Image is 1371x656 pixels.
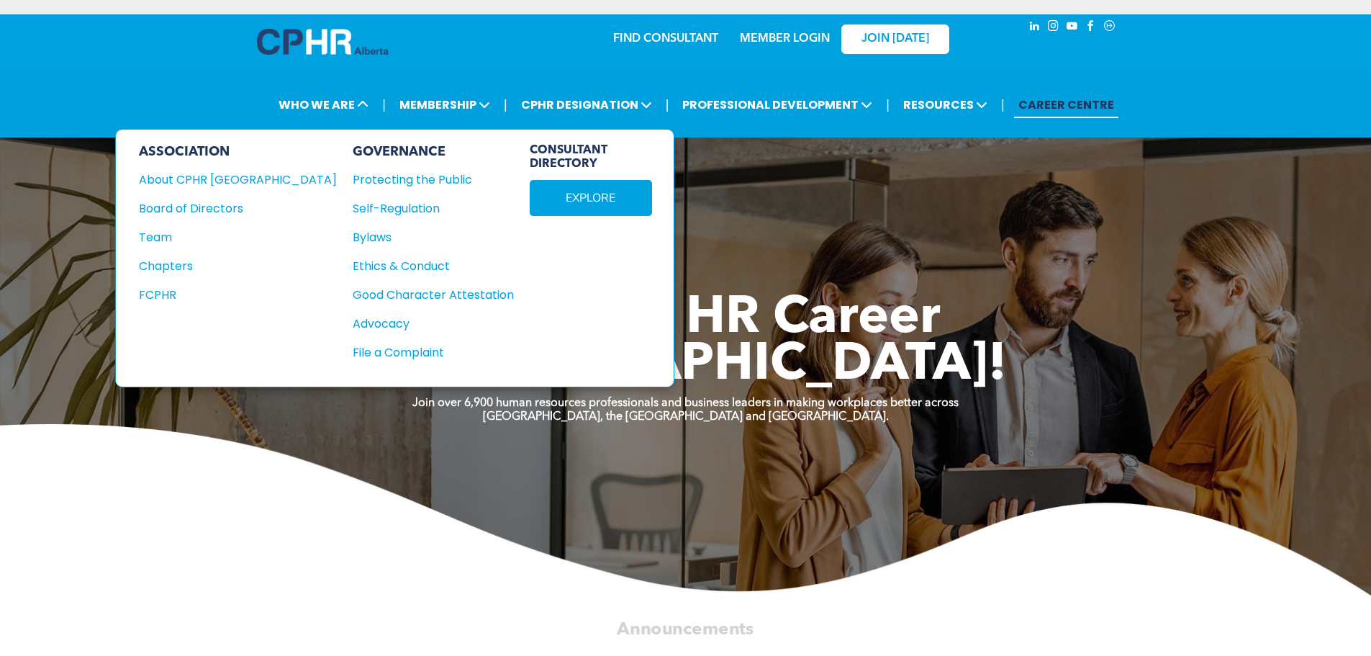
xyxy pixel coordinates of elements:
span: CPHR DESIGNATION [517,91,656,118]
div: Self-Regulation [353,199,498,217]
span: JOIN [DATE] [861,32,929,46]
a: FCPHR [139,286,337,304]
a: Board of Directors [139,199,337,217]
a: MEMBER LOGIN [740,33,830,45]
a: Team [139,228,337,246]
a: linkedin [1027,18,1043,37]
div: Good Character Attestation [353,286,498,304]
img: A blue and white logo for cp alberta [257,29,388,55]
li: | [504,90,507,120]
div: Team [139,228,317,246]
a: EXPLORE [530,180,652,216]
div: Board of Directors [139,199,317,217]
strong: [GEOGRAPHIC_DATA], the [GEOGRAPHIC_DATA] and [GEOGRAPHIC_DATA]. [483,411,889,423]
a: Good Character Attestation [353,286,514,304]
a: Protecting the Public [353,171,514,189]
a: JOIN [DATE] [841,24,949,54]
span: To [GEOGRAPHIC_DATA]! [365,340,1007,392]
strong: Join over 6,900 human resources professionals and business leaders in making workplaces better ac... [412,397,959,409]
a: Self-Regulation [353,199,514,217]
a: Social network [1102,18,1118,37]
div: Chapters [139,257,317,275]
a: facebook [1083,18,1099,37]
span: CONSULTANT DIRECTORY [530,144,652,171]
a: Advocacy [353,315,514,333]
a: Bylaws [353,228,514,246]
div: ASSOCIATION [139,144,337,160]
div: About CPHR [GEOGRAPHIC_DATA] [139,171,317,189]
div: GOVERNANCE [353,144,514,160]
a: CAREER CENTRE [1014,91,1118,118]
div: File a Complaint [353,343,498,361]
a: File a Complaint [353,343,514,361]
li: | [382,90,386,120]
li: | [886,90,890,120]
a: Chapters [139,257,337,275]
div: Protecting the Public [353,171,498,189]
span: WHO WE ARE [274,91,373,118]
div: FCPHR [139,286,317,304]
div: Bylaws [353,228,498,246]
span: RESOURCES [899,91,992,118]
li: | [666,90,669,120]
span: Take Your HR Career [430,293,941,345]
div: Advocacy [353,315,498,333]
a: instagram [1046,18,1062,37]
a: FIND CONSULTANT [613,33,718,45]
a: About CPHR [GEOGRAPHIC_DATA] [139,171,337,189]
div: Ethics & Conduct [353,257,498,275]
span: Announcements [617,621,754,638]
a: Ethics & Conduct [353,257,514,275]
a: youtube [1064,18,1080,37]
li: | [1001,90,1005,120]
span: MEMBERSHIP [395,91,494,118]
span: PROFESSIONAL DEVELOPMENT [678,91,877,118]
